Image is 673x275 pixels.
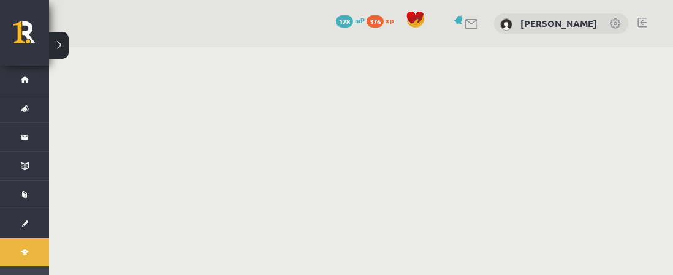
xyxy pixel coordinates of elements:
[367,15,384,28] span: 376
[500,18,512,31] img: Olga Sereda
[355,15,365,25] span: mP
[336,15,353,28] span: 128
[336,15,365,25] a: 128 mP
[13,21,49,52] a: Rīgas 1. Tālmācības vidusskola
[386,15,394,25] span: xp
[520,17,597,29] a: [PERSON_NAME]
[367,15,400,25] a: 376 xp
